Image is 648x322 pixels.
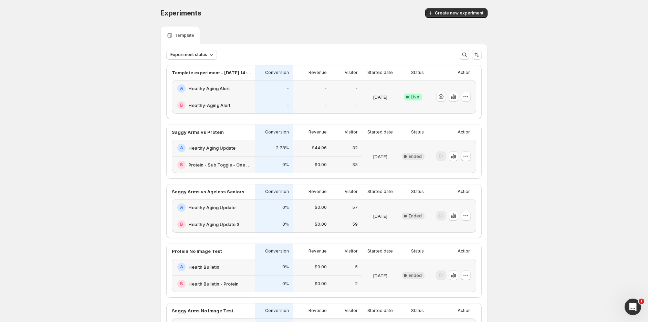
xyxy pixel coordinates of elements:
[373,94,387,100] p: [DATE]
[435,10,483,16] span: Create new experiment
[172,307,233,314] p: Saggy Arms No Image Test
[458,70,471,75] p: Action
[411,129,424,135] p: Status
[287,86,289,91] p: -
[315,205,327,210] p: $0.00
[188,221,240,228] h2: Healthy Aging Update 3
[352,205,358,210] p: 57
[188,85,230,92] h2: Healthy Aging Alert
[188,264,219,270] h2: Health Bulletin
[352,222,358,227] p: 59
[265,308,289,313] p: Conversion
[458,248,471,254] p: Action
[315,264,327,270] p: $0.00
[356,86,358,91] p: -
[309,308,327,313] p: Revenue
[367,248,393,254] p: Started date
[287,103,289,108] p: -
[315,281,327,287] p: $0.00
[409,273,422,278] span: Ended
[409,154,422,159] span: Ended
[265,189,289,194] p: Conversion
[367,70,393,75] p: Started date
[160,9,201,17] span: Experiments
[472,50,482,60] button: Sort the results
[345,129,358,135] p: Visitor
[309,189,327,194] p: Revenue
[625,299,641,315] iframe: Intercom live chat
[411,248,424,254] p: Status
[411,189,424,194] p: Status
[172,69,251,76] p: Template experiment - [DATE] 14:40:29
[188,144,236,151] h2: Healthy Aging Update
[172,188,244,195] p: Saggy Arms vs Ageless Seniors
[411,94,419,100] span: Live
[411,70,424,75] p: Status
[282,205,289,210] p: 0%
[367,308,393,313] p: Started date
[172,129,224,136] p: Saggy Arms vs Protein
[315,162,327,168] p: $0.00
[188,280,239,287] h2: Health Bulletin - Protein
[355,281,358,287] p: 2
[180,205,183,210] h2: A
[312,145,327,151] p: $44.96
[265,129,289,135] p: Conversion
[639,299,644,304] span: 1
[180,222,183,227] h2: B
[356,103,358,108] p: -
[175,33,194,38] p: Template
[373,272,387,279] p: [DATE]
[180,264,183,270] h2: A
[309,129,327,135] p: Revenue
[188,102,230,109] h2: Healthy-Aging Alert
[180,145,183,151] h2: A
[367,189,393,194] p: Started date
[265,248,289,254] p: Conversion
[325,86,327,91] p: -
[409,213,422,219] span: Ended
[355,264,358,270] p: 5
[172,248,222,255] p: Protein No Image Test
[166,50,217,60] button: Experiment status
[315,222,327,227] p: $0.00
[188,204,236,211] h2: Healthy Aging Update
[276,145,289,151] p: 2.78%
[373,153,387,160] p: [DATE]
[170,52,207,57] span: Experiment status
[345,70,358,75] p: Visitor
[309,248,327,254] p: Revenue
[180,103,183,108] h2: B
[188,161,251,168] h2: Protein - Sub Toggle - One Time Default
[352,145,358,151] p: 32
[282,264,289,270] p: 0%
[265,70,289,75] p: Conversion
[458,129,471,135] p: Action
[325,103,327,108] p: -
[425,8,488,18] button: Create new experiment
[458,189,471,194] p: Action
[345,189,358,194] p: Visitor
[180,86,183,91] h2: A
[352,162,358,168] p: 33
[411,308,424,313] p: Status
[282,222,289,227] p: 0%
[345,308,358,313] p: Visitor
[282,162,289,168] p: 0%
[373,213,387,219] p: [DATE]
[282,281,289,287] p: 0%
[309,70,327,75] p: Revenue
[367,129,393,135] p: Started date
[345,248,358,254] p: Visitor
[180,162,183,168] h2: B
[180,281,183,287] h2: B
[458,308,471,313] p: Action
